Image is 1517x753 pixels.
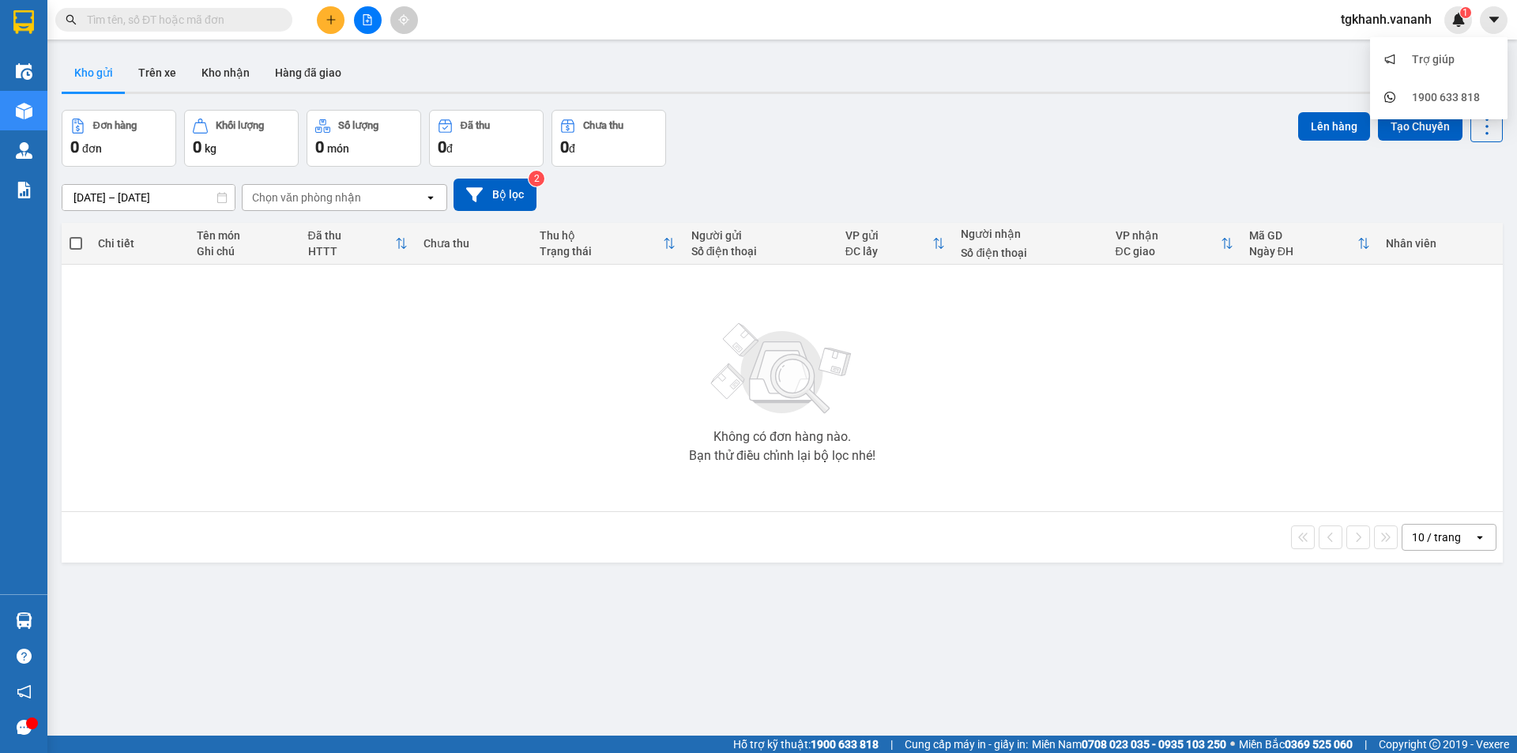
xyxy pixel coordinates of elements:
[551,110,666,167] button: Chưa thu0đ
[16,63,32,80] img: warehouse-icon
[390,6,418,34] button: aim
[300,223,416,265] th: Toggle SortBy
[1451,13,1466,27] img: icon-new-feature
[845,229,933,242] div: VP gửi
[338,120,378,131] div: Số lượng
[1249,229,1357,242] div: Mã GD
[87,11,273,28] input: Tìm tên, số ĐT hoặc mã đơn
[446,142,453,155] span: đ
[1386,237,1495,250] div: Nhân viên
[189,54,262,92] button: Kho nhận
[1249,245,1357,258] div: Ngày ĐH
[205,142,216,155] span: kg
[540,245,663,258] div: Trạng thái
[1298,112,1370,141] button: Lên hàng
[890,736,893,753] span: |
[691,245,830,258] div: Số điện thoại
[845,245,933,258] div: ĐC lấy
[1241,223,1378,265] th: Toggle SortBy
[423,237,524,250] div: Chưa thu
[262,54,354,92] button: Hàng đã giao
[66,14,77,25] span: search
[1384,54,1395,65] span: notification
[1230,741,1235,747] span: ⚪️
[529,171,544,186] sup: 2
[362,14,373,25] span: file-add
[1239,736,1353,753] span: Miền Bắc
[1487,13,1501,27] span: caret-down
[1480,6,1508,34] button: caret-down
[82,142,102,155] span: đơn
[1412,51,1455,68] div: Trợ giúp
[1384,92,1395,103] span: whats-app
[461,120,490,131] div: Đã thu
[1108,223,1241,265] th: Toggle SortBy
[16,612,32,629] img: warehouse-icon
[1462,7,1468,18] span: 1
[70,137,79,156] span: 0
[16,103,32,119] img: warehouse-icon
[560,137,569,156] span: 0
[532,223,683,265] th: Toggle SortBy
[838,223,954,265] th: Toggle SortBy
[62,54,126,92] button: Kho gửi
[62,185,235,210] input: Select a date range.
[16,182,32,198] img: solution-icon
[713,431,851,443] div: Không có đơn hàng nào.
[307,110,421,167] button: Số lượng0món
[17,684,32,699] span: notification
[733,736,879,753] span: Hỗ trợ kỹ thuật:
[126,54,189,92] button: Trên xe
[317,6,344,34] button: plus
[252,190,361,205] div: Chọn văn phòng nhận
[197,245,292,258] div: Ghi chú
[811,738,879,751] strong: 1900 633 818
[703,314,861,424] img: svg+xml;base64,PHN2ZyBjbGFzcz0ibGlzdC1wbHVnX19zdmciIHhtbG5zPSJodHRwOi8vd3d3LnczLm9yZy8yMDAwL3N2Zy...
[689,450,875,462] div: Bạn thử điều chỉnh lại bộ lọc nhé!
[905,736,1028,753] span: Cung cấp máy in - giấy in:
[691,229,830,242] div: Người gửi
[398,14,409,25] span: aim
[438,137,446,156] span: 0
[1429,739,1440,750] span: copyright
[1328,9,1444,29] span: tgkhanh.vananh
[1474,531,1486,544] svg: open
[327,142,349,155] span: món
[1116,245,1221,258] div: ĐC giao
[424,191,437,204] svg: open
[197,229,292,242] div: Tên món
[1082,738,1226,751] strong: 0708 023 035 - 0935 103 250
[1412,88,1480,106] div: 1900 633 818
[1460,7,1471,18] sup: 1
[1116,229,1221,242] div: VP nhận
[17,720,32,735] span: message
[540,229,663,242] div: Thu hộ
[326,14,337,25] span: plus
[429,110,544,167] button: Đã thu0đ
[216,120,264,131] div: Khối lượng
[569,142,575,155] span: đ
[98,237,180,250] div: Chi tiết
[193,137,201,156] span: 0
[308,245,396,258] div: HTTT
[1032,736,1226,753] span: Miền Nam
[308,229,396,242] div: Đã thu
[1285,738,1353,751] strong: 0369 525 060
[583,120,623,131] div: Chưa thu
[1378,112,1462,141] button: Tạo Chuyến
[17,649,32,664] span: question-circle
[1365,736,1367,753] span: |
[93,120,137,131] div: Đơn hàng
[13,10,34,34] img: logo-vxr
[354,6,382,34] button: file-add
[16,142,32,159] img: warehouse-icon
[315,137,324,156] span: 0
[62,110,176,167] button: Đơn hàng0đơn
[454,179,536,211] button: Bộ lọc
[1412,529,1461,545] div: 10 / trang
[184,110,299,167] button: Khối lượng0kg
[961,228,1099,240] div: Người nhận
[961,247,1099,259] div: Số điện thoại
